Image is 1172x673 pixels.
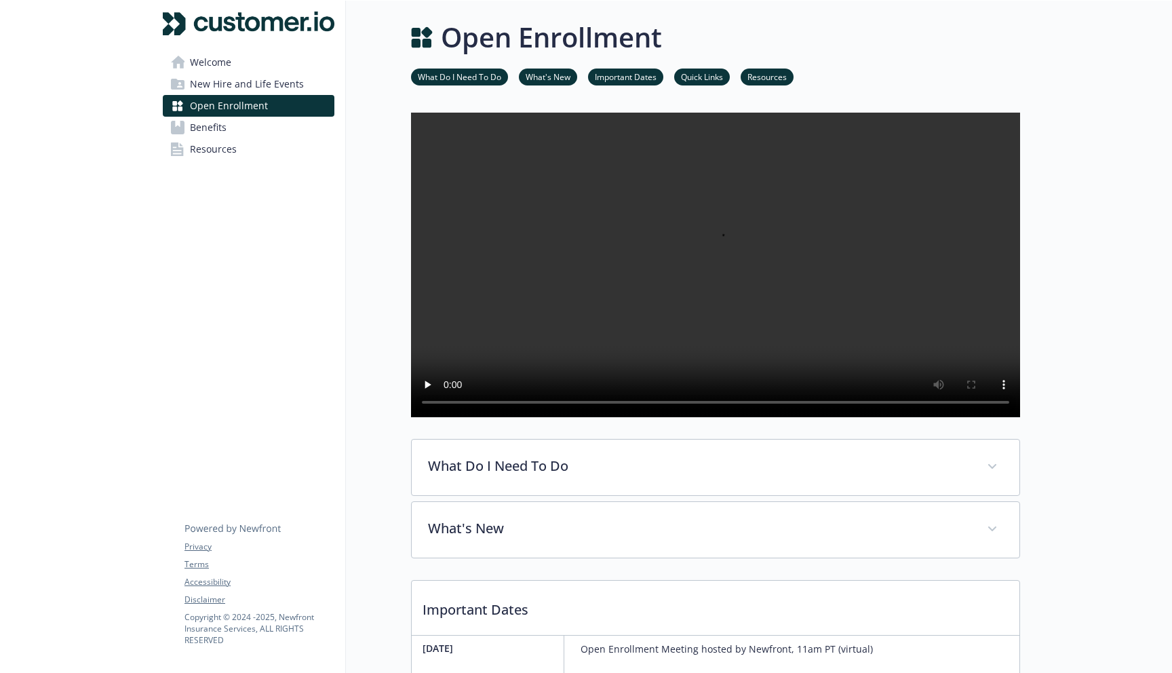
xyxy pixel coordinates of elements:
a: Important Dates [588,70,663,83]
a: Welcome [163,52,334,73]
p: [DATE] [423,641,558,655]
a: Resources [163,138,334,160]
h1: Open Enrollment [441,17,662,58]
p: Copyright © 2024 - 2025 , Newfront Insurance Services, ALL RIGHTS RESERVED [184,611,334,646]
a: Disclaimer [184,594,334,606]
div: What's New [412,502,1019,558]
p: Open Enrollment Meeting hosted by Newfront, 11am PT (virtual) [581,641,873,657]
span: Benefits [190,117,227,138]
a: What's New [519,70,577,83]
p: What's New [428,518,971,539]
a: Accessibility [184,576,334,588]
span: Welcome [190,52,231,73]
a: Resources [741,70,794,83]
p: Important Dates [412,581,1019,631]
a: Open Enrollment [163,95,334,117]
a: Privacy [184,541,334,553]
a: New Hire and Life Events [163,73,334,95]
a: Terms [184,558,334,571]
span: Resources [190,138,237,160]
a: Quick Links [674,70,730,83]
span: New Hire and Life Events [190,73,304,95]
span: Open Enrollment [190,95,268,117]
a: Benefits [163,117,334,138]
div: What Do I Need To Do [412,440,1019,495]
a: What Do I Need To Do [411,70,508,83]
p: What Do I Need To Do [428,456,971,476]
